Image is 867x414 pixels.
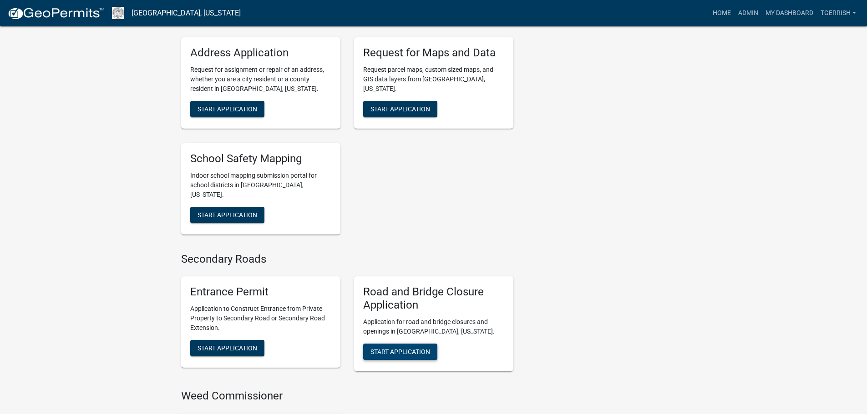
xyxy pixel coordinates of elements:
h5: Road and Bridge Closure Application [363,285,504,312]
a: TGERRISH [817,5,860,22]
span: Start Application [370,348,430,355]
h4: Weed Commissioner [181,389,513,403]
h5: Request for Maps and Data [363,46,504,60]
h5: School Safety Mapping [190,152,331,165]
img: Franklin County, Iowa [112,7,124,19]
a: My Dashboard [762,5,817,22]
p: Application to Construct Entrance from Private Property to Secondary Road or Secondary Road Exten... [190,304,331,333]
h5: Entrance Permit [190,285,331,299]
a: Admin [735,5,762,22]
span: Start Application [198,211,257,218]
button: Start Application [190,207,264,223]
button: Start Application [190,101,264,117]
a: [GEOGRAPHIC_DATA], [US_STATE] [132,5,241,21]
button: Start Application [363,344,437,360]
p: Request for assignment or repair of an address, whether you are a city resident or a county resid... [190,65,331,94]
span: Start Application [370,105,430,112]
h4: Secondary Roads [181,253,513,266]
p: Indoor school mapping submission portal for school districts in [GEOGRAPHIC_DATA], [US_STATE]. [190,171,331,200]
button: Start Application [190,340,264,356]
p: Request parcel maps, custom sized maps, and GIS data layers from [GEOGRAPHIC_DATA], [US_STATE]. [363,65,504,94]
h5: Address Application [190,46,331,60]
button: Start Application [363,101,437,117]
span: Start Application [198,105,257,112]
a: Home [709,5,735,22]
span: Start Application [198,344,257,352]
p: Application for road and bridge closures and openings in [GEOGRAPHIC_DATA], [US_STATE]. [363,317,504,336]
